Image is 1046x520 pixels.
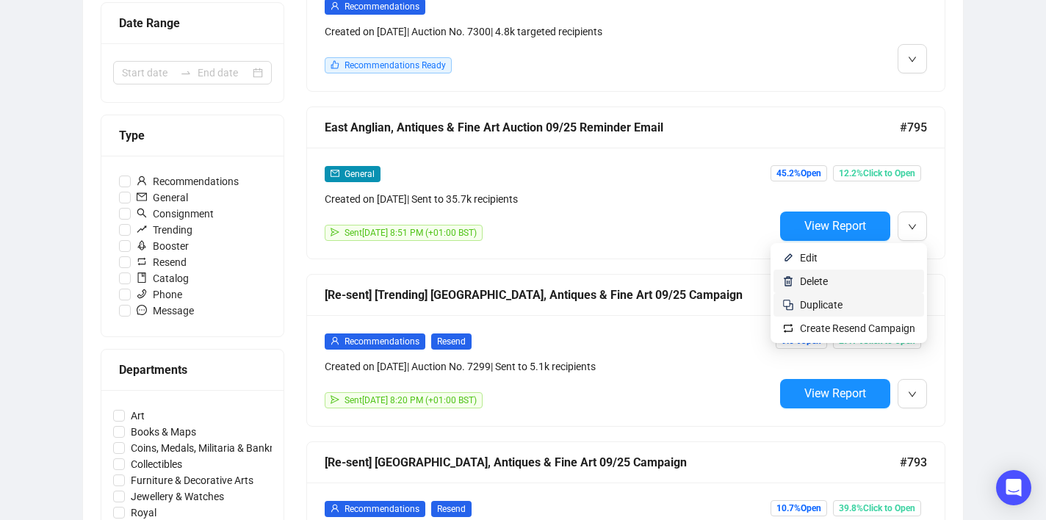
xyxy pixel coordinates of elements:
[804,386,866,400] span: View Report
[119,361,266,379] div: Departments
[119,126,266,145] div: Type
[131,189,194,206] span: General
[198,65,250,81] input: End date
[137,208,147,218] span: search
[137,305,147,315] span: message
[131,270,195,286] span: Catalog
[900,118,927,137] span: #795
[180,67,192,79] span: to
[131,222,198,238] span: Trending
[125,456,188,472] span: Collectibles
[325,191,774,207] div: Created on [DATE] | Sent to 35.7k recipients
[331,395,339,404] span: send
[331,228,339,236] span: send
[325,453,900,472] div: [Re-sent] [GEOGRAPHIC_DATA], Antiques & Fine Art 09/25 Campaign
[345,395,477,405] span: Sent [DATE] 8:20 PM (+01:00 BST)
[908,390,917,399] span: down
[804,219,866,233] span: View Report
[800,322,915,334] span: Create Resend Campaign
[131,173,245,189] span: Recommendations
[119,14,266,32] div: Date Range
[431,501,472,517] span: Resend
[908,55,917,64] span: down
[345,1,419,12] span: Recommendations
[833,165,921,181] span: 12.2% Click to Open
[306,274,945,427] a: [Re-sent] [Trending] [GEOGRAPHIC_DATA], Antiques & Fine Art 09/25 Campaign#794userRecommendations...
[908,223,917,231] span: down
[125,472,259,488] span: Furniture & Decorative Arts
[345,336,419,347] span: Recommendations
[780,379,890,408] button: View Report
[331,1,339,10] span: user
[345,504,419,514] span: Recommendations
[306,106,945,259] a: East Anglian, Antiques & Fine Art Auction 09/25 Reminder Email#795mailGeneralCreated on [DATE]| S...
[125,424,202,440] span: Books & Maps
[137,289,147,299] span: phone
[180,67,192,79] span: swap-right
[131,303,200,319] span: Message
[131,286,188,303] span: Phone
[833,500,921,516] span: 39.8% Click to Open
[137,256,147,267] span: retweet
[131,254,192,270] span: Resend
[325,118,900,137] div: East Anglian, Antiques & Fine Art Auction 09/25 Reminder Email
[800,275,828,287] span: Delete
[331,60,339,69] span: like
[137,240,147,250] span: rocket
[137,272,147,283] span: book
[137,224,147,234] span: rise
[125,440,301,456] span: Coins, Medals, Militaria & Banknotes
[771,500,827,516] span: 10.7% Open
[800,299,843,311] span: Duplicate
[125,408,151,424] span: Art
[782,252,794,264] img: svg+xml;base64,PHN2ZyB4bWxucz0iaHR0cDovL3d3dy53My5vcmcvMjAwMC9zdmciIHhtbG5zOnhsaW5rPSJodHRwOi8vd3...
[345,169,375,179] span: General
[125,488,230,505] span: Jewellery & Watches
[782,275,794,287] img: svg+xml;base64,PHN2ZyB4bWxucz0iaHR0cDovL3d3dy53My5vcmcvMjAwMC9zdmciIHhtbG5zOnhsaW5rPSJodHRwOi8vd3...
[900,453,927,472] span: #793
[771,165,827,181] span: 45.2% Open
[780,212,890,241] button: View Report
[131,238,195,254] span: Booster
[137,192,147,202] span: mail
[996,470,1031,505] div: Open Intercom Messenger
[782,322,794,334] img: retweet.svg
[331,504,339,513] span: user
[331,336,339,345] span: user
[345,228,477,238] span: Sent [DATE] 8:51 PM (+01:00 BST)
[325,24,774,40] div: Created on [DATE] | Auction No. 7300 | 4.8k targeted recipients
[325,358,774,375] div: Created on [DATE] | Auction No. 7299 | Sent to 5.1k recipients
[782,299,794,311] img: svg+xml;base64,PHN2ZyB4bWxucz0iaHR0cDovL3d3dy53My5vcmcvMjAwMC9zdmciIHdpZHRoPSIyNCIgaGVpZ2h0PSIyNC...
[122,65,174,81] input: Start date
[325,286,900,304] div: [Re-sent] [Trending] [GEOGRAPHIC_DATA], Antiques & Fine Art 09/25 Campaign
[137,176,147,186] span: user
[131,206,220,222] span: Consignment
[345,60,446,71] span: Recommendations Ready
[331,169,339,178] span: mail
[431,333,472,350] span: Resend
[800,252,818,264] span: Edit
